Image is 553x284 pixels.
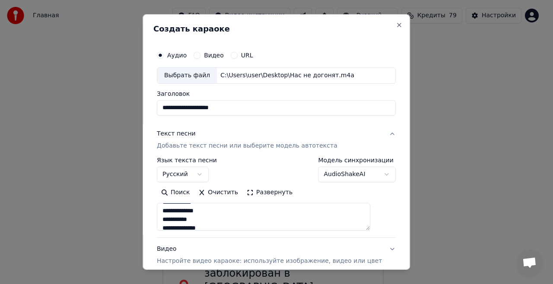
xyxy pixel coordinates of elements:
button: Очистить [194,186,243,199]
button: Текст песниДобавьте текст песни или выберите модель автотекста [157,123,396,157]
button: Развернуть [242,186,297,199]
button: Поиск [157,186,194,199]
div: C:\Users\user\Desktop\Нас не догонят.m4a [217,71,358,80]
label: URL [241,52,253,58]
div: Текст песниДобавьте текст песни или выберите модель автотекста [157,157,396,237]
p: Добавьте текст песни или выберите модель автотекста [157,142,337,150]
h2: Создать караоке [153,25,399,33]
label: Видео [204,52,224,58]
div: Выбрать файл [157,68,217,83]
p: Настройте видео караоке: используйте изображение, видео или цвет [157,257,382,265]
label: Язык текста песни [157,157,217,163]
label: Модель синхронизации [318,157,396,163]
div: Текст песни [157,129,196,138]
label: Заголовок [157,91,396,97]
button: ВидеоНастройте видео караоке: используйте изображение, видео или цвет [157,238,396,272]
label: Аудио [167,52,187,58]
div: Видео [157,245,382,265]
